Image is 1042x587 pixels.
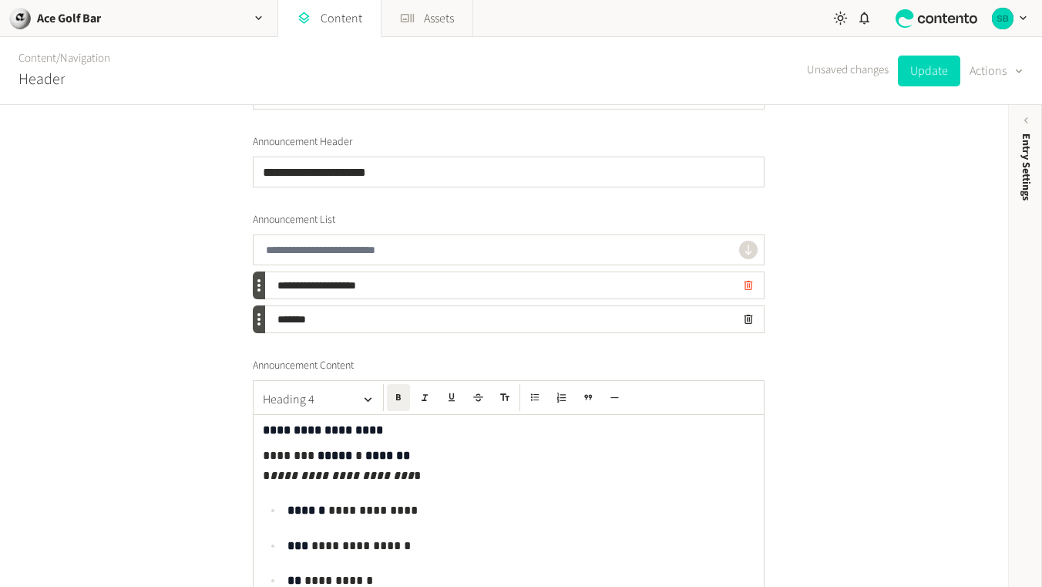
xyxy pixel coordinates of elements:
span: Unsaved changes [807,62,889,79]
button: Heading 4 [257,384,380,415]
img: Sabrina Benoit [992,8,1013,29]
span: Entry Settings [1018,133,1034,201]
span: / [56,50,60,66]
button: Update [898,56,960,86]
span: Announcement Content [253,358,354,374]
button: Actions [970,56,1024,86]
span: Announcement Header [253,134,352,150]
span: Announcement List [253,212,335,228]
h2: Header [18,68,65,91]
a: Content [18,50,56,66]
h2: Ace Golf Bar [37,9,101,28]
a: Navigation [60,50,110,66]
img: Ace Golf Bar [9,8,31,29]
